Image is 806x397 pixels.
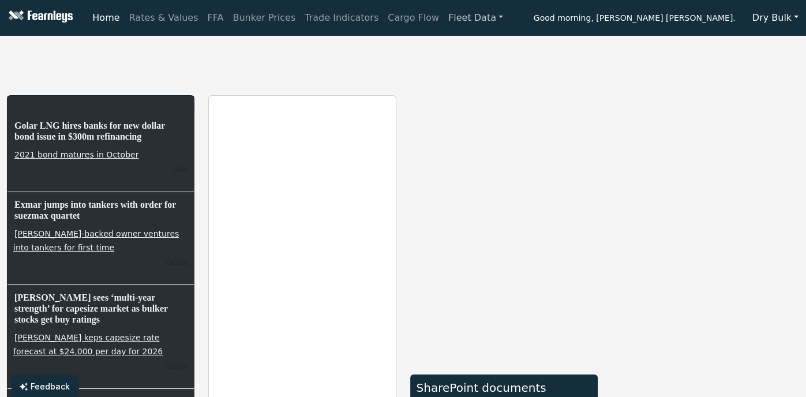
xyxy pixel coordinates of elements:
[13,149,140,160] a: 2021 bond matures in October
[13,119,188,143] h6: Golar LNG hires banks for new dollar bond issue in $300m refinancing
[125,6,203,29] a: Rates & Values
[534,9,736,29] span: Good morning, [PERSON_NAME] [PERSON_NAME].
[164,361,188,370] small: 9/22/2025, 9:26:08 AM
[173,164,188,174] small: 9/22/2025, 9:59:40 AM
[612,95,799,222] iframe: mini symbol-overview TradingView widget
[612,234,799,361] iframe: mini symbol-overview TradingView widget
[13,332,164,357] a: [PERSON_NAME] keps capesize rate forecast at $24,000 per day for 2026
[13,291,188,327] h6: [PERSON_NAME] sees ‘multi-year strength’ for capesize market as bulker stocks get buy ratings
[88,6,124,29] a: Home
[410,95,598,362] iframe: market overview TradingView widget
[228,6,300,29] a: Bunker Prices
[13,228,179,253] a: [PERSON_NAME]-backed owner ventures into tankers for first time
[417,381,591,395] div: SharePoint documents
[444,6,508,29] a: Fleet Data
[7,40,799,81] iframe: tickers TradingView widget
[13,198,188,222] h6: Exmar jumps into tankers with order for suezmax quartet
[6,10,73,25] img: Fearnleys Logo
[300,6,383,29] a: Trade Indicators
[383,6,444,29] a: Cargo Flow
[164,257,188,267] small: 9/22/2025, 9:47:34 AM
[745,7,806,29] button: Dry Bulk
[203,6,228,29] a: FFA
